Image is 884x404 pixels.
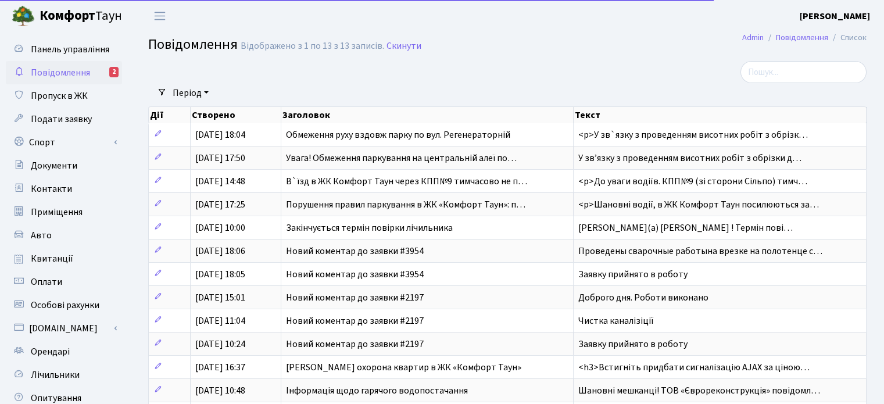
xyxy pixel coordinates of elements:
[286,198,525,211] span: Порушення правил паркування в ЖК «Комфорт Таун»: п…
[195,198,245,211] span: [DATE] 17:25
[286,384,468,397] span: Інформація щодо гарячого водопостачання
[6,108,122,131] a: Подати заявку
[6,177,122,201] a: Контакти
[40,6,122,26] span: Таун
[109,67,119,77] div: 2
[800,9,870,23] a: [PERSON_NAME]
[31,229,52,242] span: Авто
[286,268,424,281] span: Новий коментар до заявки #3954
[31,299,99,312] span: Особові рахунки
[286,361,521,374] span: [PERSON_NAME] охорона квартир в ЖК «Комфорт Таун»
[195,268,245,281] span: [DATE] 18:05
[286,314,424,327] span: Новий коментар до заявки #2197
[31,183,72,195] span: Контакти
[12,5,35,28] img: logo.png
[195,338,245,351] span: [DATE] 10:24
[31,159,77,172] span: Документи
[31,206,83,219] span: Приміщення
[578,361,810,374] span: <h3>Встигніть придбати сигналізацію AJAX за ціною…
[800,10,870,23] b: [PERSON_NAME]
[195,314,245,327] span: [DATE] 11:04
[6,363,122,387] a: Лічильники
[742,31,764,44] a: Admin
[578,338,688,351] span: Заявку прийнято в роботу
[578,384,820,397] span: Шановні мешканці! ТОВ «Єврореконструкція» повідомл…
[145,6,174,26] button: Переключити навігацію
[31,66,90,79] span: Повідомлення
[578,128,808,141] span: <p>У зв`язку з проведенням висотних робіт з обрізк…
[168,83,213,103] a: Період
[828,31,867,44] li: Список
[286,152,517,165] span: Увага! Обмеження паркування на центральній алеї по…
[6,38,122,61] a: Панель управління
[148,34,238,55] span: Повідомлення
[578,152,801,165] span: У звʼязку з проведенням висотних робіт з обрізки д…
[195,221,245,234] span: [DATE] 10:00
[6,224,122,247] a: Авто
[776,31,828,44] a: Повідомлення
[725,26,884,50] nav: breadcrumb
[31,369,80,381] span: Лічильники
[31,90,88,102] span: Пропуск в ЖК
[6,61,122,84] a: Повідомлення2
[578,221,793,234] span: [PERSON_NAME](а) [PERSON_NAME] ! Термін пові…
[31,276,62,288] span: Оплати
[6,294,122,317] a: Особові рахунки
[6,270,122,294] a: Оплати
[6,317,122,340] a: [DOMAIN_NAME]
[149,107,191,123] th: Дії
[195,245,245,258] span: [DATE] 18:06
[40,6,95,25] b: Комфорт
[6,84,122,108] a: Пропуск в ЖК
[191,107,281,123] th: Створено
[286,291,424,304] span: Новий коментар до заявки #2197
[578,291,708,304] span: Доброго дня. Роботи виконано
[6,247,122,270] a: Квитанції
[195,152,245,165] span: [DATE] 17:50
[286,338,424,351] span: Новий коментар до заявки #2197
[31,113,92,126] span: Подати заявку
[195,128,245,141] span: [DATE] 18:04
[195,175,245,188] span: [DATE] 14:48
[31,345,70,358] span: Орендарі
[31,43,109,56] span: Панель управління
[286,221,453,234] span: Закінчується термін повірки лічильника
[740,61,867,83] input: Пошук...
[286,128,510,141] span: Обмеження руху вздовж парку по вул. Регенераторній
[578,175,807,188] span: <p>До уваги водіїв. КПП№9 (зі сторони Сільпо) тимч…
[281,107,574,123] th: Заголовок
[6,201,122,224] a: Приміщення
[286,175,527,188] span: В`їзд в ЖК Комфорт Таун через КПП№9 тимчасово не п…
[578,245,822,258] span: Проведены сварочные работына врезке на полотенце с…
[286,245,424,258] span: Новий коментар до заявки #3954
[6,340,122,363] a: Орендарі
[195,361,245,374] span: [DATE] 16:37
[578,198,819,211] span: <p>Шановні водії, в ЖК Комфорт Таун посилюються за…
[574,107,867,123] th: Текст
[195,384,245,397] span: [DATE] 10:48
[578,268,688,281] span: Заявку прийнято в роботу
[6,154,122,177] a: Документи
[195,291,245,304] span: [DATE] 15:01
[578,314,654,327] span: Чистка каналізіції
[31,252,73,265] span: Квитанції
[241,41,384,52] div: Відображено з 1 по 13 з 13 записів.
[386,41,421,52] a: Скинути
[6,131,122,154] a: Спорт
